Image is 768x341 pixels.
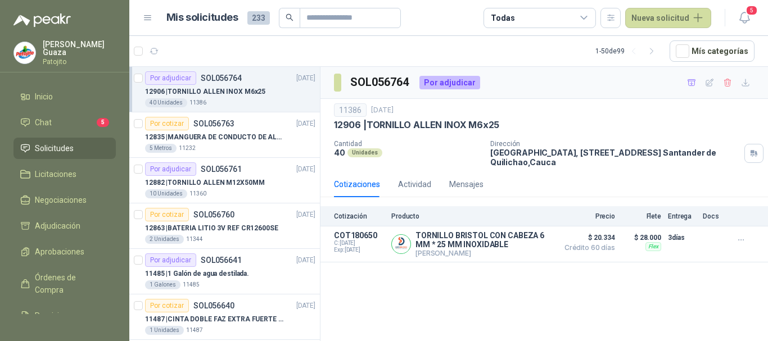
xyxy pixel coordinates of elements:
[13,189,116,211] a: Negociaciones
[145,208,189,221] div: Por cotizar
[129,249,320,294] a: Por adjudicarSOL056641[DATE] 11485 |1 Galón de agua destilada.1 Galones11485
[334,103,367,117] div: 11386
[13,13,71,27] img: Logo peakr
[13,267,116,301] a: Órdenes de Compra
[129,294,320,340] a: Por cotizarSOL056640[DATE] 11487 |CINTA DOBLE FAZ EXTRA FUERTE MARCA:3M1 Unidades11487
[43,40,116,56] p: [PERSON_NAME] Guaza
[490,140,740,148] p: Dirección
[625,8,711,28] button: Nueva solicitud
[391,212,552,220] p: Producto
[35,168,76,180] span: Licitaciones
[145,253,196,267] div: Por adjudicar
[746,5,758,16] span: 5
[703,212,725,220] p: Docs
[97,118,109,127] span: 5
[595,42,661,60] div: 1 - 50 de 99
[371,105,394,116] p: [DATE]
[559,231,615,244] span: $ 20.334
[392,235,410,253] img: Company Logo
[668,212,696,220] p: Entrega
[145,178,264,188] p: 12882 | TORNILLO ALLEN M12X50MM
[668,231,696,244] p: 3 días
[13,86,116,107] a: Inicio
[296,255,315,266] p: [DATE]
[145,326,184,335] div: 1 Unidades
[13,241,116,262] a: Aprobaciones
[145,280,180,289] div: 1 Galones
[449,178,484,190] div: Mensajes
[183,280,200,289] p: 11485
[247,11,270,25] span: 233
[13,305,116,326] a: Remisiones
[145,314,285,325] p: 11487 | CINTA DOBLE FAZ EXTRA FUERTE MARCA:3M
[35,220,80,232] span: Adjudicación
[189,98,206,107] p: 11386
[189,189,206,198] p: 11360
[334,140,481,148] p: Cantidad
[296,210,315,220] p: [DATE]
[145,223,278,234] p: 12863 | BATERIA LITIO 3V REF CR12600SE
[35,142,74,154] span: Solicitudes
[415,249,552,257] p: [PERSON_NAME]
[193,120,234,128] p: SOL056763
[35,90,53,103] span: Inicio
[13,163,116,185] a: Licitaciones
[145,98,187,107] div: 40 Unidades
[186,326,203,335] p: 11487
[35,271,105,296] span: Órdenes de Compra
[201,256,242,264] p: SOL056641
[14,42,35,63] img: Company Logo
[419,76,480,89] div: Por adjudicar
[296,119,315,129] p: [DATE]
[347,148,382,157] div: Unidades
[645,242,661,251] div: Flex
[145,87,265,97] p: 12906 | TORNILLO ALLEN INOX M6x25
[334,178,380,190] div: Cotizaciones
[145,71,196,85] div: Por adjudicar
[622,231,661,244] p: $ 28.000
[201,165,242,173] p: SOL056761
[734,8,755,28] button: 5
[296,164,315,175] p: [DATE]
[193,211,234,219] p: SOL056760
[334,240,385,247] span: C: [DATE]
[43,58,116,65] p: Patojito
[35,194,87,206] span: Negociaciones
[186,235,203,244] p: 11344
[670,40,755,62] button: Mís categorías
[13,138,116,159] a: Solicitudes
[286,13,293,21] span: search
[334,119,499,131] p: 12906 | TORNILLO ALLEN INOX M6x25
[35,310,76,322] span: Remisiones
[145,269,249,279] p: 11485 | 1 Galón de agua destilada.
[145,132,285,143] p: 12835 | MANGUERA DE CONDUCTO DE ALAMBRE DE ACERO PU
[296,301,315,311] p: [DATE]
[145,162,196,176] div: Por adjudicar
[35,245,84,258] span: Aprobaciones
[129,158,320,203] a: Por adjudicarSOL056761[DATE] 12882 |TORNILLO ALLEN M12X50MM10 Unidades11360
[145,235,184,244] div: 2 Unidades
[296,73,315,84] p: [DATE]
[622,212,661,220] p: Flete
[13,215,116,237] a: Adjudicación
[145,144,177,153] div: 5 Metros
[559,212,615,220] p: Precio
[334,148,345,157] p: 40
[145,117,189,130] div: Por cotizar
[145,299,189,312] div: Por cotizar
[179,144,196,153] p: 11232
[129,203,320,249] a: Por cotizarSOL056760[DATE] 12863 |BATERIA LITIO 3V REF CR12600SE2 Unidades11344
[166,10,238,26] h1: Mis solicitudes
[350,74,410,91] h3: SOL056764
[35,116,52,129] span: Chat
[13,112,116,133] a: Chat5
[398,178,431,190] div: Actividad
[193,302,234,310] p: SOL056640
[415,231,552,249] p: TORNILLO BRISTOL CON CABEZA 6 MM * 25 MM INOXIDABLE
[145,189,187,198] div: 10 Unidades
[334,231,385,240] p: COT180650
[559,244,615,251] span: Crédito 60 días
[334,212,385,220] p: Cotización
[129,67,320,112] a: Por adjudicarSOL056764[DATE] 12906 |TORNILLO ALLEN INOX M6x2540 Unidades11386
[201,74,242,82] p: SOL056764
